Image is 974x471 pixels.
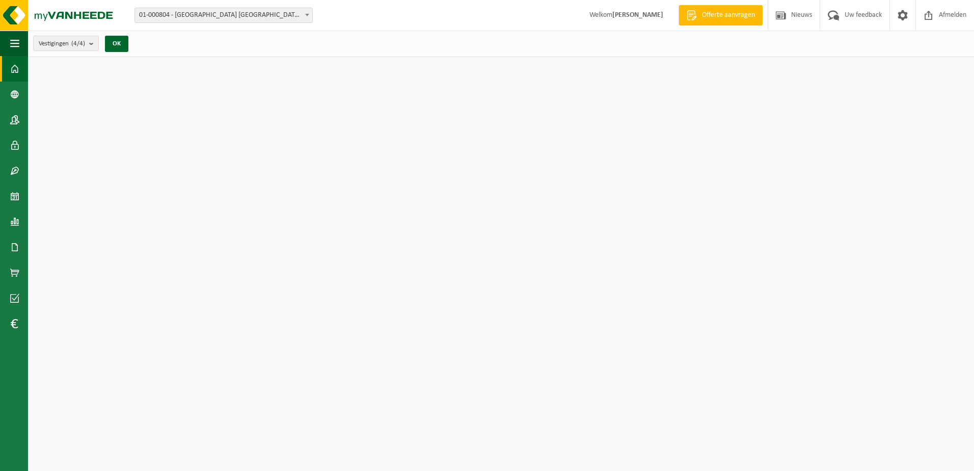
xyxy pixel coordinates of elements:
[135,8,312,22] span: 01-000804 - TARKETT NV - WAALWIJK
[134,8,313,23] span: 01-000804 - TARKETT NV - WAALWIJK
[612,11,663,19] strong: [PERSON_NAME]
[39,36,85,51] span: Vestigingen
[71,40,85,47] count: (4/4)
[699,10,757,20] span: Offerte aanvragen
[105,36,128,52] button: OK
[679,5,763,25] a: Offerte aanvragen
[33,36,99,51] button: Vestigingen(4/4)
